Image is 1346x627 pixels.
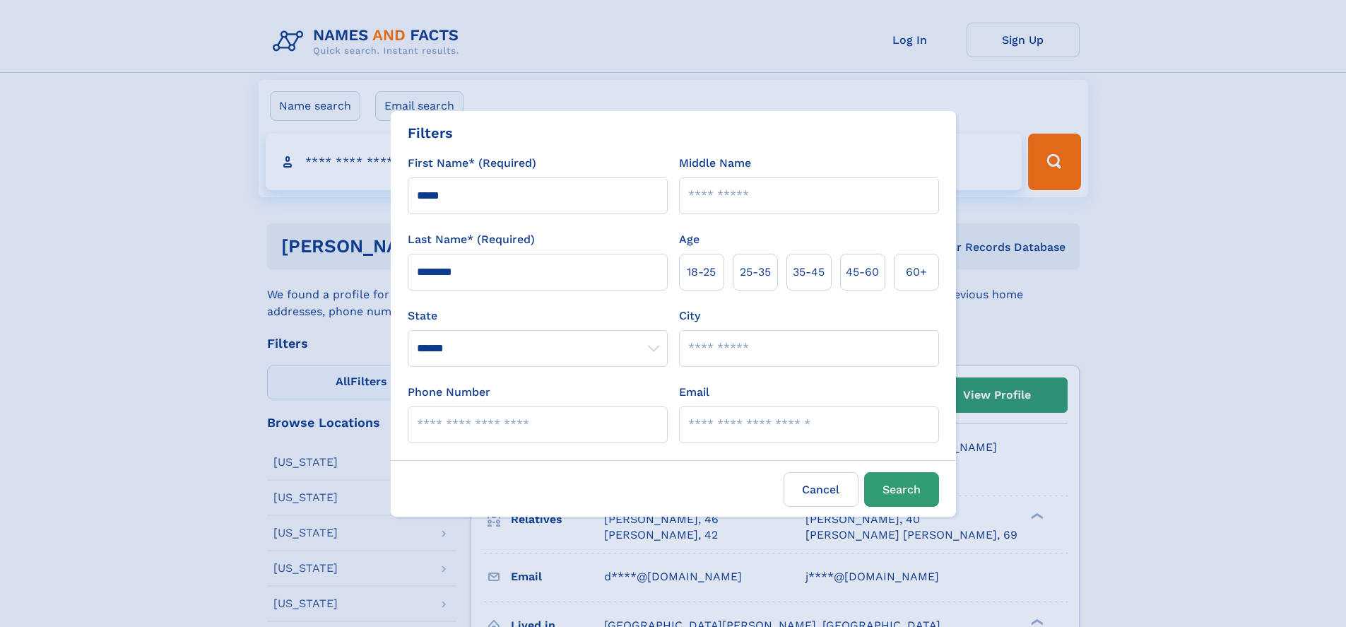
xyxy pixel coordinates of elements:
span: 18‑25 [687,264,716,281]
label: City [679,307,700,324]
label: State [408,307,668,324]
button: Search [864,472,939,507]
div: Filters [408,122,453,143]
label: Phone Number [408,384,490,401]
span: 60+ [906,264,927,281]
label: Last Name* (Required) [408,231,535,248]
span: 45‑60 [846,264,879,281]
span: 25‑35 [740,264,771,281]
label: Cancel [784,472,858,507]
label: Age [679,231,699,248]
label: Email [679,384,709,401]
span: 35‑45 [793,264,825,281]
label: Middle Name [679,155,751,172]
label: First Name* (Required) [408,155,536,172]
